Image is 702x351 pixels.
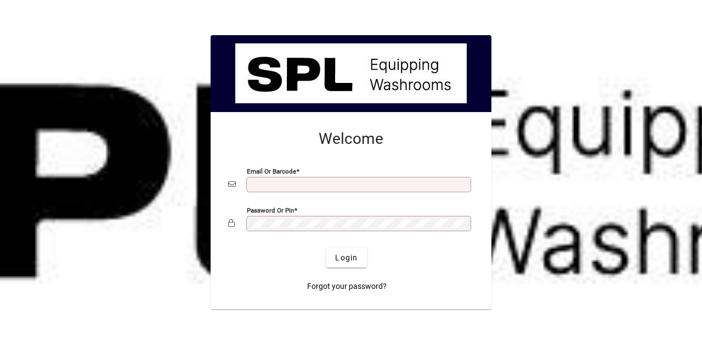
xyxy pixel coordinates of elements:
mat-label: Password or Pin [247,207,294,214]
h2: Welcome [228,130,474,148]
mat-label: Email or Barcode [247,168,296,175]
span: Forgot your password? [307,281,387,292]
button: Login [326,248,366,268]
span: Login [335,252,358,264]
a: Forgot your password? [303,276,391,296]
